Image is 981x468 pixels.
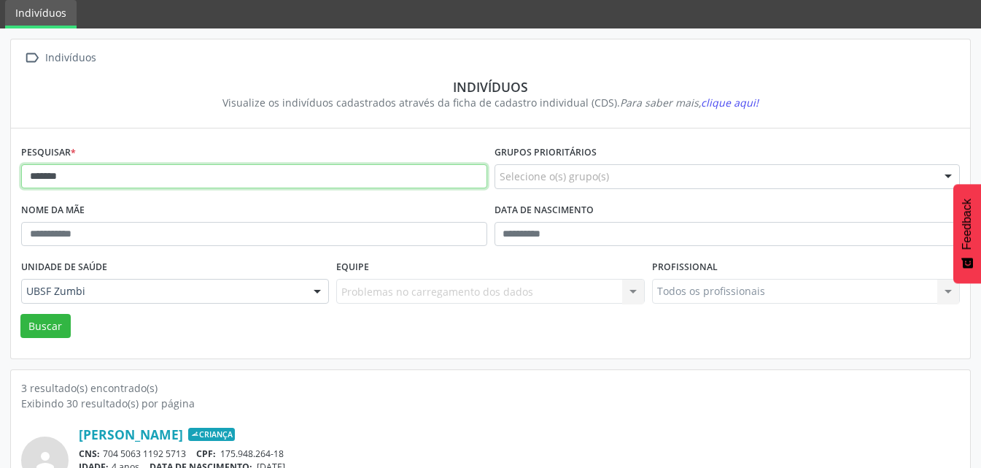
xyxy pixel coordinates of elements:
label: Profissional [652,256,718,279]
span: clique aqui! [701,96,759,110]
label: Nome da mãe [21,199,85,222]
div: 3 resultado(s) encontrado(s) [21,380,960,396]
div: Visualize os indivíduos cadastrados através da ficha de cadastro individual (CDS). [31,95,950,110]
i: Para saber mais, [620,96,759,110]
label: Pesquisar [21,142,76,164]
i:  [21,47,42,69]
span: UBSF Zumbi [26,284,299,299]
span: Selecione o(s) grupo(s) [500,169,609,184]
button: Feedback - Mostrar pesquisa [953,184,981,283]
div: Indivíduos [42,47,98,69]
span: 175.948.264-18 [220,448,284,460]
span: CNS: [79,448,100,460]
button: Buscar [20,314,71,339]
span: Feedback [961,199,974,250]
label: Grupos prioritários [495,142,597,164]
label: Equipe [336,256,369,279]
a:  Indivíduos [21,47,98,69]
a: [PERSON_NAME] [79,426,183,442]
label: Unidade de saúde [21,256,107,279]
span: CPF: [196,448,216,460]
div: 704 5063 1192 5713 [79,448,960,460]
span: Criança [188,428,235,441]
div: Exibindo 30 resultado(s) por página [21,396,960,411]
div: Indivíduos [31,79,950,95]
label: Data de nascimento [495,199,594,222]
